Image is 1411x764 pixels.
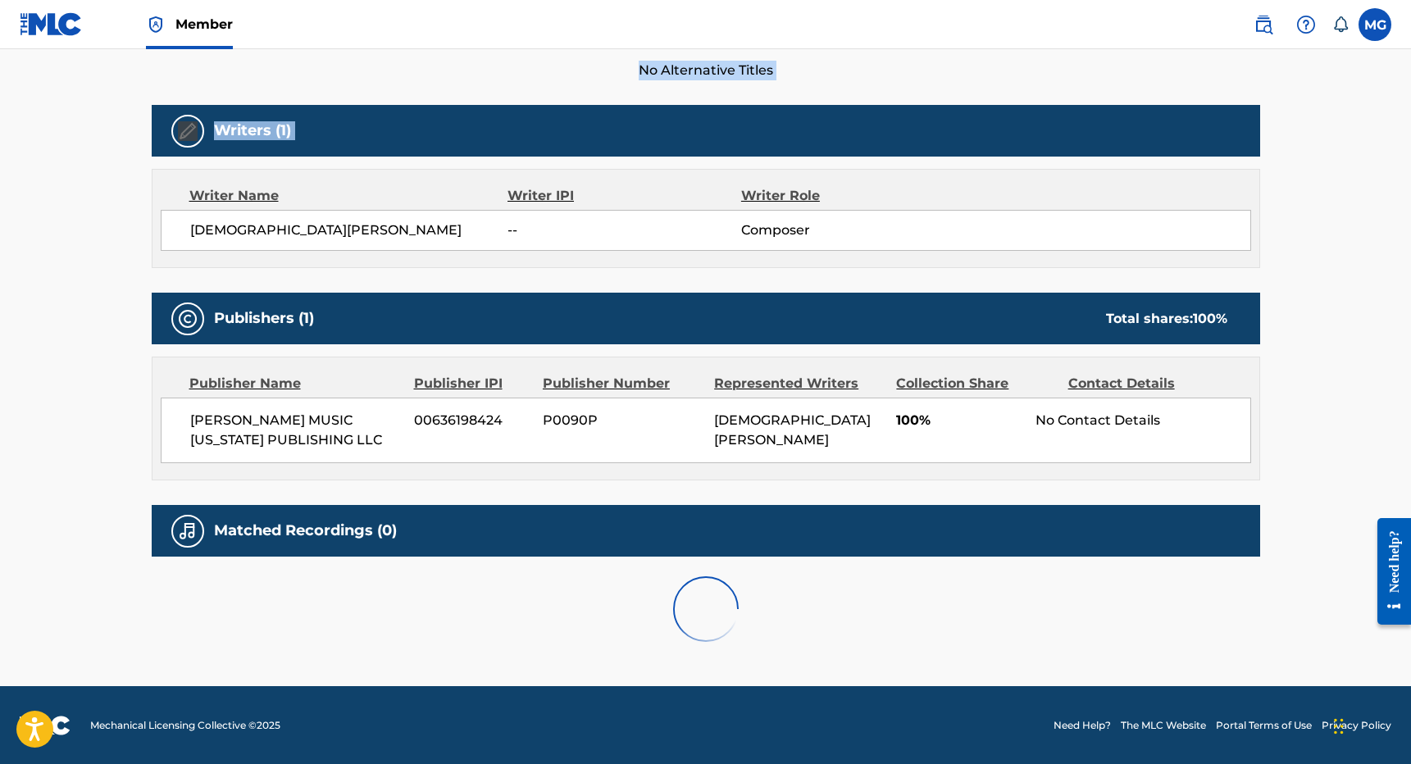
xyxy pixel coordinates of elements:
div: Notifications [1332,16,1349,33]
a: Public Search [1247,8,1280,41]
span: 100% [896,411,1023,430]
span: [PERSON_NAME] MUSIC [US_STATE] PUBLISHING LLC [190,411,403,450]
iframe: Resource Center [1365,505,1411,637]
div: Publisher Number [543,374,702,393]
div: Writer IPI [508,186,741,206]
span: 00636198424 [414,411,530,430]
a: Need Help? [1054,718,1111,733]
span: No Alternative Titles [152,61,1260,80]
img: logo [20,716,71,735]
span: [DEMOGRAPHIC_DATA][PERSON_NAME] [190,221,508,240]
h5: Publishers (1) [214,309,314,328]
div: Drag [1334,702,1344,751]
div: Writer Role [741,186,954,206]
img: Matched Recordings [178,521,198,541]
div: No Contact Details [1035,411,1249,430]
a: The MLC Website [1121,718,1206,733]
h5: Writers (1) [214,121,291,140]
img: help [1296,15,1316,34]
span: [DEMOGRAPHIC_DATA][PERSON_NAME] [714,412,871,448]
span: Member [175,15,233,34]
div: Publisher Name [189,374,402,393]
span: P0090P [543,411,702,430]
div: Represented Writers [714,374,884,393]
a: Privacy Policy [1322,718,1391,733]
span: Mechanical Licensing Collective © 2025 [90,718,280,733]
img: search [1254,15,1273,34]
h5: Matched Recordings (0) [214,521,397,540]
div: Collection Share [896,374,1055,393]
a: Portal Terms of Use [1216,718,1312,733]
div: Publisher IPI [414,374,530,393]
img: Publishers [178,309,198,329]
div: Writer Name [189,186,508,206]
img: preloader [673,576,739,642]
div: Total shares: [1106,309,1227,329]
img: Writers [178,121,198,141]
img: MLC Logo [20,12,83,36]
iframe: Chat Widget [1329,685,1411,764]
span: 100 % [1193,311,1227,326]
div: Help [1290,8,1322,41]
div: Contact Details [1068,374,1227,393]
span: -- [508,221,740,240]
span: Composer [741,221,954,240]
img: Top Rightsholder [146,15,166,34]
div: User Menu [1359,8,1391,41]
